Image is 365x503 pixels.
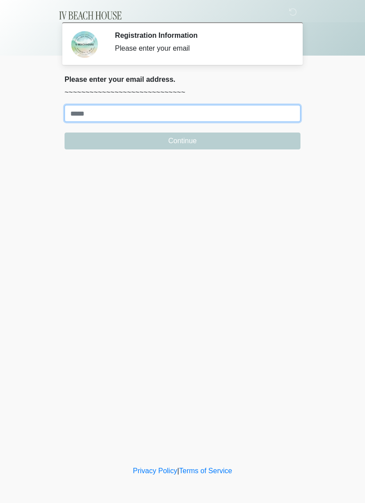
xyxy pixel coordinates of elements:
p: ~~~~~~~~~~~~~~~~~~~~~~~~~~~~~ [65,87,300,98]
h2: Please enter your email address. [65,75,300,84]
a: Privacy Policy [133,467,178,475]
a: | [177,467,179,475]
h2: Registration Information [115,31,287,40]
img: IV Beach House Logo [56,7,126,24]
a: Terms of Service [179,467,232,475]
button: Continue [65,133,300,149]
img: Agent Avatar [71,31,98,58]
div: Please enter your email [115,43,287,54]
